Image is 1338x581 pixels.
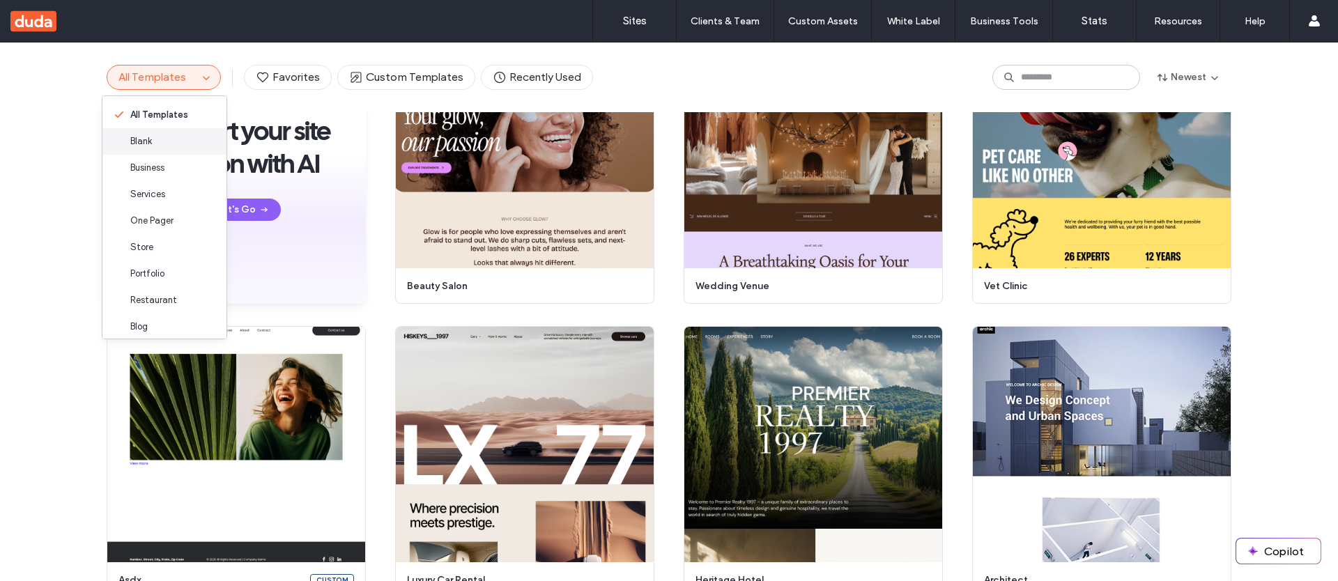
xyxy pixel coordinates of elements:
[1146,66,1231,88] button: Newest
[407,279,634,293] span: beauty salon
[118,70,186,84] span: All Templates
[130,240,153,254] span: Store
[1236,539,1321,564] button: Copilot
[623,15,647,27] label: Sites
[691,15,760,27] label: Clients & Team
[130,320,148,334] span: Blog
[192,199,281,221] button: Let's Go
[130,293,177,307] span: Restaurant
[130,134,152,148] span: Blank
[493,70,581,85] span: Recently Used
[130,267,164,281] span: Portfolio
[136,115,337,180] span: Kickstart your site creation with AI
[1154,15,1202,27] label: Resources
[887,15,940,27] label: White Label
[984,279,1211,293] span: vet clinic
[481,65,593,90] button: Recently Used
[788,15,858,27] label: Custom Assets
[256,70,320,85] span: Favorites
[337,65,475,90] button: Custom Templates
[107,65,198,89] button: All Templates
[130,187,165,201] span: Services
[1245,15,1266,27] label: Help
[695,279,923,293] span: wedding venue
[1082,15,1107,27] label: Stats
[970,15,1038,27] label: Business Tools
[244,65,332,90] button: Favorites
[349,70,463,85] span: Custom Templates
[130,214,174,228] span: One Pager
[130,108,188,122] span: All Templates
[130,161,164,175] span: Business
